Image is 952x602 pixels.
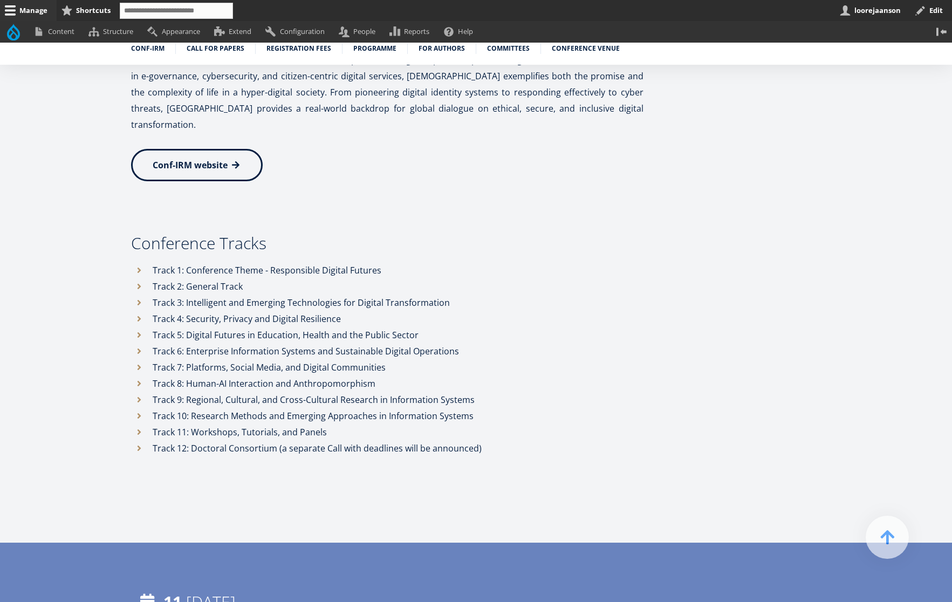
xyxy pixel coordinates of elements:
li: Track 9: Regional, Cultural, and Cross-Cultural Research in Information Systems [131,392,643,408]
li: Track 10: Research Methods and Emerging Approaches in Information Systems [131,408,643,424]
a: Registration Fees [266,43,331,54]
a: Committees [487,43,530,54]
a: Conference Venue [552,43,620,54]
li: Track 1: Conference Theme - Responsible Digital Futures [131,262,643,278]
a: Conf-IRM [131,43,165,54]
a: Call for Papers [187,43,244,54]
a: People [334,21,385,42]
a: Configuration [261,21,334,42]
a: Programme [353,43,396,54]
a: Appearance [142,21,209,42]
li: Track 6: Enterprise Information Systems and Sustainable Digital Operations [131,343,643,359]
li: Track 2: General Track [131,278,643,295]
a: Structure [84,21,142,42]
li: Track 8: Human-AI Interaction and Anthropomorphism [131,375,643,392]
li: Track 7: Platforms, Social Media, and Digital Communities [131,359,643,375]
a: Content [29,21,84,42]
span: Conf-IRM website [153,159,228,171]
a: Conf-IRM website [131,149,263,181]
a: Reports [385,21,439,42]
i: [GEOGRAPHIC_DATA], [GEOGRAPHIC_DATA] offers the perfect setting to explore Responsible Digital Fu... [131,54,643,131]
a: Help [439,21,483,42]
li: Track 5: Digital Futures in Education, Health and the Public Sector [131,327,643,343]
li: Track 4: Security, Privacy and Digital Resilience [131,311,643,327]
i: Conference Tracks [131,232,266,254]
li: Track 12: Doctoral Consortium (a separate Call with deadlines will be announced) [131,440,643,456]
a: Extend [209,21,261,42]
button: Vertical orientation [931,21,952,42]
li: Track 11: Workshops, Tutorials, and Panels [131,424,643,440]
li: Track 3: Intelligent and Emerging Technologies for Digital Transformation [131,295,643,311]
a: For Authors [419,43,465,54]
